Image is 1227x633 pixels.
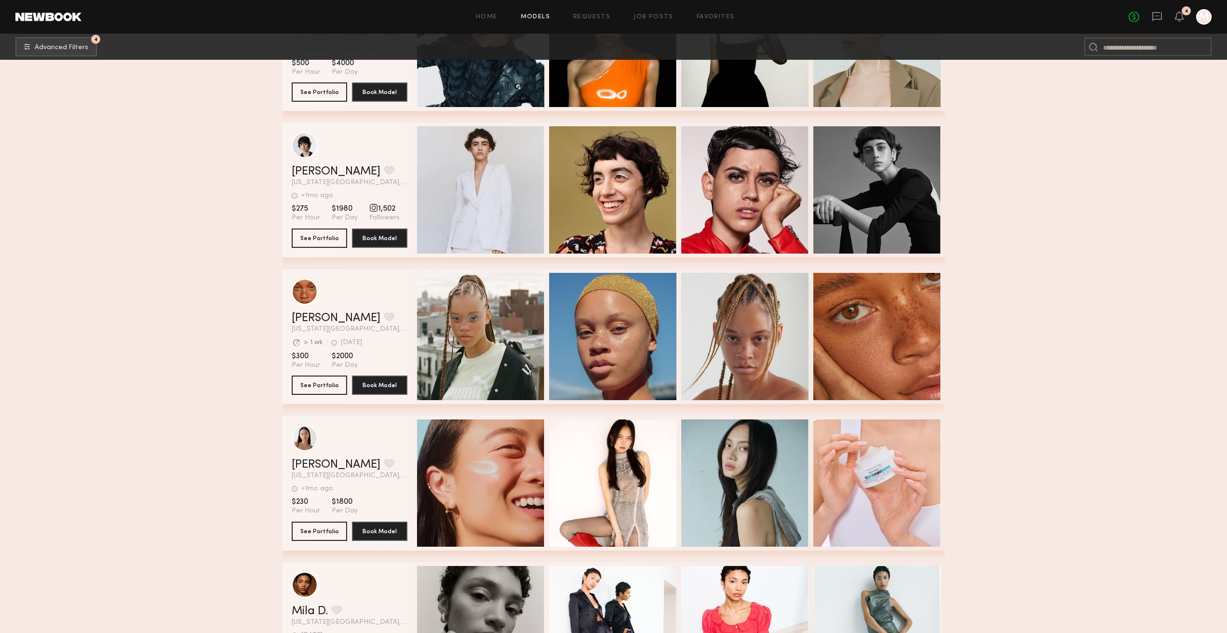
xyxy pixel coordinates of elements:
[301,485,333,492] div: +1mo ago
[292,459,380,471] a: [PERSON_NAME]
[697,14,735,20] a: Favorites
[292,82,347,102] button: See Portfolio
[332,497,358,507] span: $1800
[352,522,407,541] button: Book Model
[292,606,328,617] a: Mila D.
[1196,9,1212,25] a: M
[292,312,380,324] a: [PERSON_NAME]
[292,361,320,370] span: Per Hour
[369,204,400,214] span: 1,502
[332,361,358,370] span: Per Day
[15,37,97,56] button: 4Advanced Filters
[292,522,347,541] button: See Portfolio
[352,82,407,102] button: Book Model
[476,14,498,20] a: Home
[1185,9,1188,14] div: 4
[35,44,88,51] span: Advanced Filters
[292,68,320,77] span: Per Hour
[634,14,674,20] a: Job Posts
[292,166,380,177] a: [PERSON_NAME]
[292,204,320,214] span: $275
[292,326,407,333] span: [US_STATE][GEOGRAPHIC_DATA], [GEOGRAPHIC_DATA]
[521,14,550,20] a: Models
[573,14,610,20] a: Requests
[352,376,407,395] button: Book Model
[292,351,320,361] span: $300
[332,351,358,361] span: $2000
[332,204,358,214] span: $1980
[369,214,400,222] span: Followers
[292,229,347,248] button: See Portfolio
[292,472,407,479] span: [US_STATE][GEOGRAPHIC_DATA], [GEOGRAPHIC_DATA]
[94,37,98,41] span: 4
[292,619,407,626] span: [US_STATE][GEOGRAPHIC_DATA], [GEOGRAPHIC_DATA]
[301,192,333,199] div: +1mo ago
[332,68,358,77] span: Per Day
[292,507,320,515] span: Per Hour
[332,58,358,68] span: $4000
[292,497,320,507] span: $230
[352,229,407,248] button: Book Model
[292,179,407,186] span: [US_STATE][GEOGRAPHIC_DATA], [GEOGRAPHIC_DATA]
[341,339,362,346] div: [DATE]
[292,214,320,222] span: Per Hour
[292,376,347,395] button: See Portfolio
[332,507,358,515] span: Per Day
[332,214,358,222] span: Per Day
[292,58,320,68] span: $500
[304,339,323,346] div: > 1 wk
